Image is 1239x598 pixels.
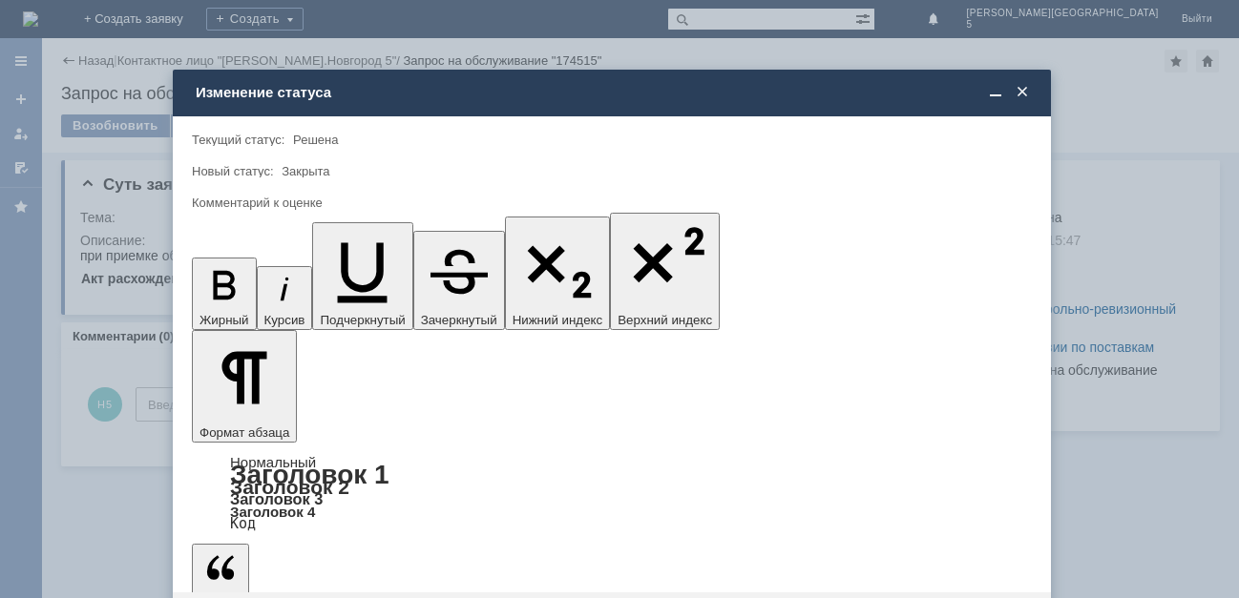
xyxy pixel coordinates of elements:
span: Верхний индекс [618,313,712,327]
label: Новый статус: [192,164,274,178]
a: Код [230,515,256,532]
span: Курсив [264,313,305,327]
div: Изменение статуса [196,84,1032,101]
span: Закрыта [282,164,329,178]
a: Заголовок 1 [230,460,389,489]
span: Закрыть [1013,84,1032,101]
span: Зачеркнутый [421,313,497,327]
span: Свернуть (Ctrl + M) [986,84,1005,101]
a: Заголовок 4 [230,504,315,520]
div: Комментарий к оценке [192,196,1028,209]
button: Формат абзаца [192,330,297,443]
span: Подчеркнутый [320,313,405,327]
button: Зачеркнутый [413,231,505,330]
a: Нормальный [230,454,316,470]
button: Верхний индекс [610,213,720,330]
label: Текущий статус: [192,133,284,147]
span: Нижний индекс [513,313,603,327]
a: Заголовок 2 [230,476,349,498]
button: Подчеркнутый [312,222,412,330]
button: Жирный [192,258,257,330]
span: Жирный [199,313,249,327]
span: Формат абзаца [199,425,289,440]
div: Формат абзаца [192,456,1032,530]
span: Акт расхождений по поступлению № Т2-1198 от [DATE] [1,23,367,38]
button: Курсив [257,266,313,330]
span: Решена [293,133,338,147]
a: Заголовок 3 [230,490,323,507]
button: Нижний индекс [505,217,611,330]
